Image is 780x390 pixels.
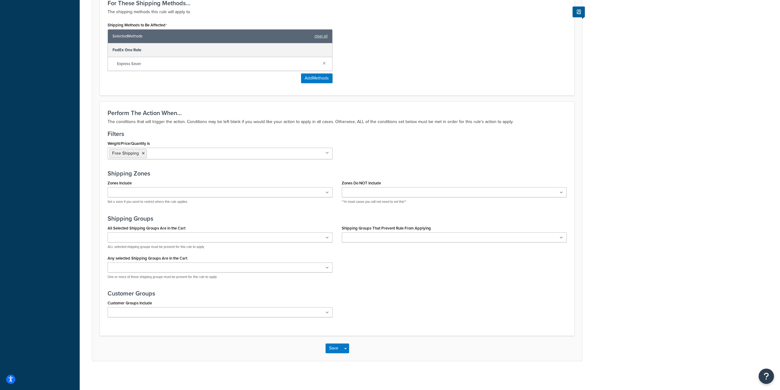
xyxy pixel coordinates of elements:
[759,369,774,384] button: Open Resource Center
[108,110,567,116] h3: Perform The Action When...
[117,60,318,68] span: Express Saver
[112,32,311,41] span: Selected Methods
[108,43,332,57] div: FedEx One Rate
[108,226,185,230] label: All Selected Shipping Groups Are in the Cart
[108,290,567,297] h3: Customer Groups
[573,6,585,17] button: Show Help Docs
[342,226,431,230] label: Shipping Groups That Prevent Rule From Applying
[325,343,342,353] button: Save
[108,301,152,305] label: Customer Groups Include
[108,130,567,137] h3: Filters
[108,275,333,279] p: One or more of these shipping groups must be present for this rule to apply
[108,23,167,28] label: Shipping Methods to Be Affected
[342,199,567,204] p: **In most cases you will not need to set this**
[108,118,567,125] p: The conditions that will trigger the action. Conditions may be left blank if you would like your ...
[301,73,333,83] button: AddMethods
[314,32,328,41] a: clear all
[108,8,567,16] p: The shipping methods this rule will apply to.
[112,150,139,156] span: Free Shipping
[108,245,333,249] p: ALL selected shipping groups must be present for this rule to apply
[108,215,567,222] h3: Shipping Groups
[108,256,187,261] label: Any selected Shipping Groups Are in the Cart
[108,199,333,204] p: Set a zone if you want to restrict where this rule applies
[108,141,150,146] label: Weight/Price/Quantity Is
[342,181,381,185] label: Zones Do NOT Include
[108,181,132,185] label: Zones Include
[108,170,567,177] h3: Shipping Zones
